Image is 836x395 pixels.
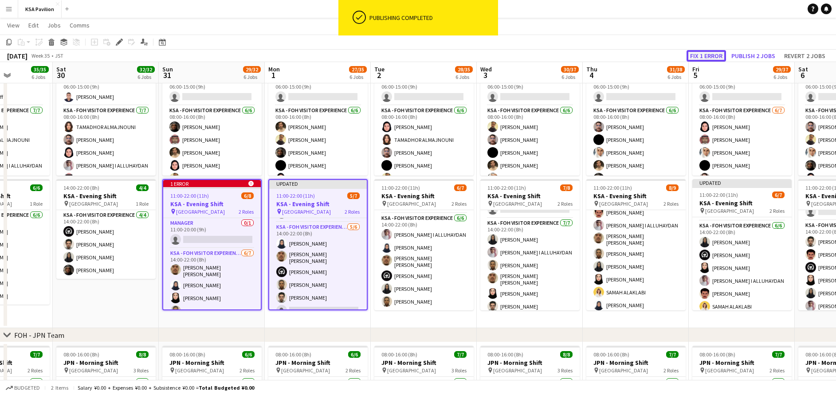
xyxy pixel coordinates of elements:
span: 08:00-16:00 (8h) [381,351,417,358]
span: 30/37 [561,66,579,73]
div: Updated [269,180,367,187]
span: 6/6 [30,184,43,191]
span: 2 Roles [27,367,43,374]
div: Salary ¥0.00 + Expenses ¥0.00 + Subsistence ¥0.00 = [78,384,254,391]
span: [GEOGRAPHIC_DATA] [599,200,648,207]
span: 4/4 [136,184,149,191]
h3: KSA - Evening Shift [692,199,792,207]
app-job-card: Updated11:00-22:00 (11h)5/7KSA - Evening Shift [GEOGRAPHIC_DATA]2 RolesManager0/111:00-20:00 (9h)... [268,179,368,310]
span: 29/32 [243,66,261,73]
h3: JPN - Morning Shift [162,359,262,367]
app-job-card: 14:00-22:00 (8h)4/4KSA - Evening Shift [GEOGRAPHIC_DATA]1 RoleKSA - FOH Visitor Experience4/414:0... [56,179,156,279]
div: Publishing completed [369,14,495,22]
span: 2 Roles [769,367,785,374]
a: Comms [66,20,93,31]
h3: JPN - Morning Shift [586,359,686,367]
div: 6 Jobs [31,74,48,80]
app-card-role: LEAD ATTENDANT0/106:00-15:00 (9h) [586,75,686,106]
span: [GEOGRAPHIC_DATA] [387,200,436,207]
span: 08:00-16:00 (8h) [275,351,311,358]
span: 6/6 [242,351,255,358]
span: 11:00-22:00 (11h) [381,184,420,191]
app-card-role: LEAD ATTENDANT0/106:00-15:00 (9h) [374,75,474,106]
span: 8/9 [666,184,679,191]
span: 32/32 [137,66,155,73]
span: 5 [691,70,699,80]
span: 08:00-16:00 (8h) [593,351,629,358]
span: Wed [480,65,492,73]
span: Tue [374,65,385,73]
span: [GEOGRAPHIC_DATA] [175,367,224,374]
span: 14:00-22:00 (8h) [63,184,99,191]
app-job-card: 06:00-16:00 (10h)6/7KSA - Morning Shift [GEOGRAPHIC_DATA]2 RolesLEAD ATTENDANT0/106:00-15:00 (9h)... [374,44,474,176]
div: 6 Jobs [561,74,578,80]
app-card-role: KSA - FOH Visitor Experience6/608:00-16:00 (8h)[PERSON_NAME]TAMADHOR ALMAJNOUNI[PERSON_NAME][PERS... [374,106,474,200]
div: 6 Jobs [137,74,154,80]
h3: JPN - Morning Shift [480,359,580,367]
span: [GEOGRAPHIC_DATA] [705,207,754,214]
div: 11:00-22:00 (11h)8/9KSA - Evening Shift [GEOGRAPHIC_DATA]2 Roles KSA - FOH Visitor Experience8/81... [586,179,686,310]
span: Thu [586,65,597,73]
span: 2 Roles [769,207,785,214]
span: 08:00-16:00 (8h) [699,351,735,358]
h3: KSA - Evening Shift [269,200,367,208]
app-card-role: KSA - FOH Visitor Experience6/614:00-22:00 (8h)[PERSON_NAME] I ALLUHAYDAN[PERSON_NAME][PERSON_NAM... [374,213,474,310]
span: 29/37 [773,66,791,73]
span: 08:00-16:00 (8h) [169,351,205,358]
span: [GEOGRAPHIC_DATA] [387,367,436,374]
app-card-role: LEAD ATTENDANT0/106:00-15:00 (9h) [480,75,580,106]
app-card-role: KSA - FOH Visitor Experience7/708:00-16:00 (8h)TAMADHOR ALMAJNOUNI[PERSON_NAME][PERSON_NAME][PERS... [56,106,156,213]
app-card-role: KSA - FOH Visitor Experience5/614:00-22:00 (8h)[PERSON_NAME][PERSON_NAME] [PERSON_NAME][PERSON_NA... [269,222,367,319]
div: 6 Jobs [243,74,260,80]
span: 6/8 [241,192,254,199]
span: 08:00-16:00 (8h) [63,351,99,358]
app-job-card: 06:00-16:00 (10h)6/7KSA - Morning Shift [GEOGRAPHIC_DATA]2 RolesLEAD ATTENDANT0/106:00-15:00 (9h)... [586,44,686,176]
span: Comms [70,21,90,29]
span: 11:00-22:00 (11h) [170,192,209,199]
span: 31 [161,70,173,80]
span: 1 Role [136,200,149,207]
span: Edit [28,21,39,29]
span: [GEOGRAPHIC_DATA] [69,367,118,374]
span: Fri [692,65,699,73]
span: [GEOGRAPHIC_DATA] [705,367,754,374]
div: 6 Jobs [773,74,790,80]
app-card-role: KSA - FOH Visitor Experience6/608:00-16:00 (8h)[PERSON_NAME][PERSON_NAME][PERSON_NAME][PERSON_NAM... [162,106,262,200]
span: 3 [479,70,492,80]
div: JST [55,52,63,59]
span: 31/38 [667,66,685,73]
span: 6 [797,70,808,80]
span: 08:00-16:00 (8h) [487,351,523,358]
div: Updated [692,179,792,186]
span: 6/7 [454,184,467,191]
app-job-card: Updated11:00-22:00 (11h)6/7KSA - Evening Shift [GEOGRAPHIC_DATA]2 RolesManager0/111:00-20:00 (9h)... [692,179,792,310]
span: 2 Roles [663,200,679,207]
span: 2 Roles [345,208,360,215]
div: 1 error [163,180,261,187]
button: Budgeted [4,383,41,393]
a: View [4,20,23,31]
span: 2 Roles [557,200,573,207]
span: [GEOGRAPHIC_DATA] [281,367,330,374]
app-job-card: 06:00-16:00 (10h)6/7KSA - Morning Shift [GEOGRAPHIC_DATA]2 RolesLEAD ATTENDANT0/106:00-15:00 (9h)... [268,44,368,176]
app-card-role: KSA - FOH Visitor Experience6/714:00-22:00 (8h)[PERSON_NAME] [PERSON_NAME][PERSON_NAME][PERSON_NA... [163,248,261,358]
span: 3 Roles [557,367,573,374]
div: 11:00-22:00 (11h)7/8KSA - Evening Shift [GEOGRAPHIC_DATA]2 RolesManager0/111:00-20:00 (9h) KSA - ... [480,179,580,310]
span: 7/8 [560,184,573,191]
span: 2 Roles [663,367,679,374]
span: Sun [162,65,173,73]
span: 35/35 [31,66,49,73]
app-card-role: KSA - FOH Visitor Experience6/608:00-16:00 (8h)[PERSON_NAME][PERSON_NAME][PERSON_NAME][PERSON_NAM... [480,106,580,200]
span: [GEOGRAPHIC_DATA] [493,367,542,374]
span: Week 35 [29,52,51,59]
h3: KSA - Evening Shift [374,192,474,200]
h3: KSA - Evening Shift [163,200,261,208]
div: 6 Jobs [667,74,684,80]
span: 2 Roles [239,208,254,215]
button: Publish 2 jobs [728,50,779,62]
div: 6 Jobs [349,74,366,80]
